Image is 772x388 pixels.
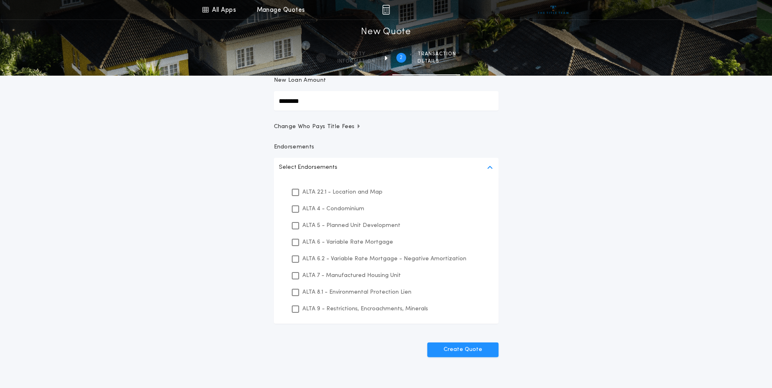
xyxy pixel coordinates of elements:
input: New Loan Amount [274,91,499,111]
p: Select Endorsements [279,163,337,172]
p: ALTA 7 - Manufactured Housing Unit [302,271,401,280]
p: Endorsements [274,143,499,151]
button: Change Who Pays Title Fees [274,123,499,131]
ul: Select Endorsements [274,177,499,324]
span: Property [337,51,375,57]
button: Select Endorsements [274,158,499,177]
p: ALTA 6 - Variable Rate Mortgage [302,238,393,246]
h2: 2 [400,54,402,61]
img: img [382,5,390,15]
p: ALTA 4 - Condominium [302,205,364,213]
p: ALTA 6.2 - Variable Rate Mortgage - Negative Amortization [302,255,466,263]
button: Create Quote [427,342,499,357]
p: ALTA 5 - Planned Unit Development [302,221,400,230]
span: details [418,58,456,65]
p: New Loan Amount [274,76,326,85]
span: information [337,58,375,65]
p: ALTA 22.1 - Location and Map [302,188,383,196]
p: ALTA 8.1 - Environmental Protection Lien [302,288,411,296]
span: Transaction [418,51,456,57]
img: vs-icon [538,6,569,14]
h1: New Quote [361,26,411,39]
span: Change Who Pays Title Fees [274,123,361,131]
p: ALTA 9 - Restrictions, Encroachments, Minerals [302,305,428,313]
